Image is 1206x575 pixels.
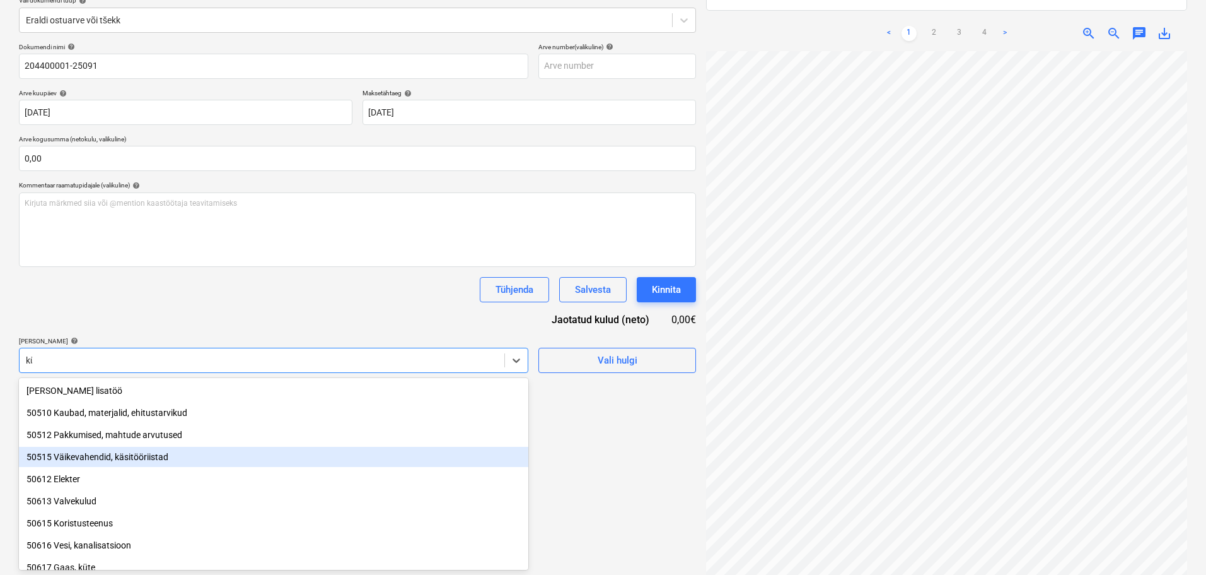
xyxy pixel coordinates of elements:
div: 50515 Väikevahendid, käsitööriistad [19,447,528,467]
div: Maksetähtaeg [362,89,696,97]
div: Jaotatud kulud (neto) [532,312,670,327]
div: Arve number (valikuline) [538,43,696,51]
input: Dokumendi nimi [19,54,528,79]
div: [PERSON_NAME] lisatöö [19,381,528,401]
div: Kommentaar raamatupidajale (valikuline) [19,181,696,189]
div: Lisa uus lisatöö [19,381,528,401]
div: 50613 Valvekulud [19,491,528,511]
input: Tähtaega pole määratud [362,100,696,125]
span: help [65,43,75,50]
a: Page 1 is your current page [902,26,917,41]
input: Arve kogusumma (netokulu, valikuline) [19,146,696,171]
div: Salvesta [575,282,611,298]
span: help [402,90,412,97]
button: Vali hulgi [538,348,696,373]
span: save_alt [1157,26,1172,41]
div: 50510 Kaubad, materjalid, ehitustarvikud [19,403,528,423]
span: zoom_out [1106,26,1122,41]
span: zoom_in [1081,26,1096,41]
span: help [603,43,613,50]
div: 50512 Pakkumised, mahtude arvutused [19,425,528,445]
a: Page 4 [977,26,992,41]
a: Page 2 [927,26,942,41]
div: [PERSON_NAME] [19,337,528,345]
p: Arve kogusumma (netokulu, valikuline) [19,135,696,146]
a: Page 3 [952,26,967,41]
iframe: Chat Widget [1143,514,1206,575]
input: Arve kuupäeva pole määratud. [19,100,352,125]
span: help [57,90,67,97]
div: Kinnita [652,282,681,298]
span: help [68,337,78,345]
div: 50615 Koristusteenus [19,513,528,533]
div: Vali hulgi [598,352,637,369]
input: Arve number [538,54,696,79]
div: 0,00€ [670,312,696,327]
span: chat [1132,26,1147,41]
button: Tühjenda [480,277,549,302]
div: Tühjenda [496,282,533,298]
div: 50616 Vesi, kanalisatsioon [19,535,528,555]
div: Dokumendi nimi [19,43,528,51]
div: Arve kuupäev [19,89,352,97]
button: Salvesta [559,277,627,302]
div: 50612 Elekter [19,469,528,489]
a: Previous page [881,26,896,41]
a: Next page [997,26,1012,41]
span: help [130,182,140,189]
button: Kinnita [637,277,696,302]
